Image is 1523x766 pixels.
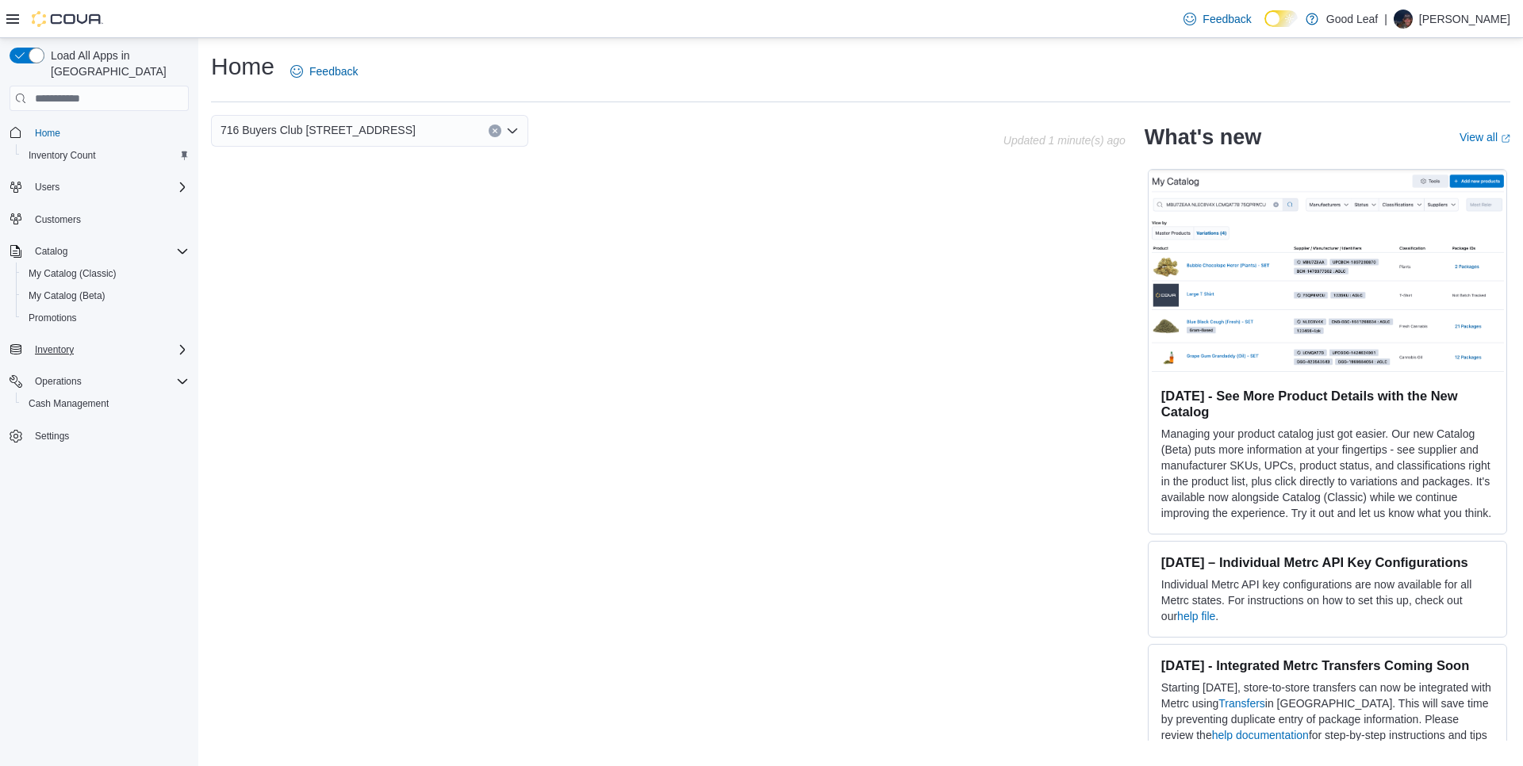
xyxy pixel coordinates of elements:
a: My Catalog (Classic) [22,264,123,283]
h2: What's new [1145,124,1261,150]
span: Home [35,127,60,140]
button: Cash Management [16,393,195,415]
p: | [1384,10,1387,29]
span: Operations [29,372,189,391]
span: Users [35,181,59,193]
p: Updated 1 minute(s) ago [1003,134,1126,147]
div: Patty Velie [1394,10,1413,29]
span: Catalog [29,242,189,261]
span: 716 Buyers Club [STREET_ADDRESS] [221,121,416,140]
span: Customers [29,209,189,229]
button: Customers [3,208,195,231]
span: Feedback [1203,11,1251,27]
button: Users [3,176,195,198]
p: Managing your product catalog just got easier. Our new Catalog (Beta) puts more information at yo... [1161,426,1494,521]
span: Catalog [35,245,67,258]
button: Promotions [16,307,195,329]
span: Operations [35,375,82,388]
span: Promotions [29,312,77,324]
a: Feedback [284,56,364,87]
span: Inventory Count [29,149,96,162]
a: Inventory Count [22,146,102,165]
button: My Catalog (Beta) [16,285,195,307]
span: My Catalog (Classic) [29,267,117,280]
a: Home [29,124,67,143]
nav: Complex example [10,114,189,488]
p: Individual Metrc API key configurations are now available for all Metrc states. For instructions ... [1161,576,1494,624]
span: Users [29,178,189,197]
span: Load All Apps in [GEOGRAPHIC_DATA] [44,48,189,79]
a: Promotions [22,308,83,327]
span: Settings [35,430,69,442]
span: My Catalog (Beta) [29,289,105,302]
span: Home [29,122,189,142]
span: Customers [35,213,81,226]
button: Home [3,121,195,144]
svg: External link [1501,134,1510,144]
p: Starting [DATE], store-to-store transfers can now be integrated with Metrc using in [GEOGRAPHIC_D... [1161,680,1494,759]
button: Operations [3,370,195,393]
span: Settings [29,426,189,446]
span: Cash Management [29,397,109,410]
span: Feedback [309,63,358,79]
button: Open list of options [506,124,519,137]
span: Inventory [35,343,74,356]
h3: [DATE] – Individual Metrc API Key Configurations [1161,554,1494,570]
span: Promotions [22,308,189,327]
span: Cash Management [22,394,189,413]
p: [PERSON_NAME] [1419,10,1510,29]
button: Catalog [29,242,74,261]
button: Settings [3,424,195,447]
input: Dark Mode [1264,10,1298,27]
a: Feedback [1177,3,1257,35]
h3: [DATE] - Integrated Metrc Transfers Coming Soon [1161,657,1494,673]
span: Inventory [29,340,189,359]
img: Cova [32,11,103,27]
a: Cash Management [22,394,115,413]
button: Catalog [3,240,195,262]
a: Customers [29,210,87,229]
a: help file [1177,610,1215,622]
span: My Catalog (Beta) [22,286,189,305]
a: Transfers [1218,697,1265,710]
a: Settings [29,427,75,446]
button: Users [29,178,66,197]
span: Inventory Count [22,146,189,165]
p: Good Leaf [1326,10,1378,29]
a: View allExternal link [1460,131,1510,144]
button: My Catalog (Classic) [16,262,195,285]
h1: Home [211,51,274,82]
button: Operations [29,372,88,391]
span: My Catalog (Classic) [22,264,189,283]
button: Inventory [3,339,195,361]
button: Inventory Count [16,144,195,167]
button: Inventory [29,340,80,359]
a: My Catalog (Beta) [22,286,112,305]
a: help documentation [1212,729,1309,741]
h3: [DATE] - See More Product Details with the New Catalog [1161,388,1494,419]
button: Clear input [489,124,501,137]
span: Dark Mode [1264,27,1265,28]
